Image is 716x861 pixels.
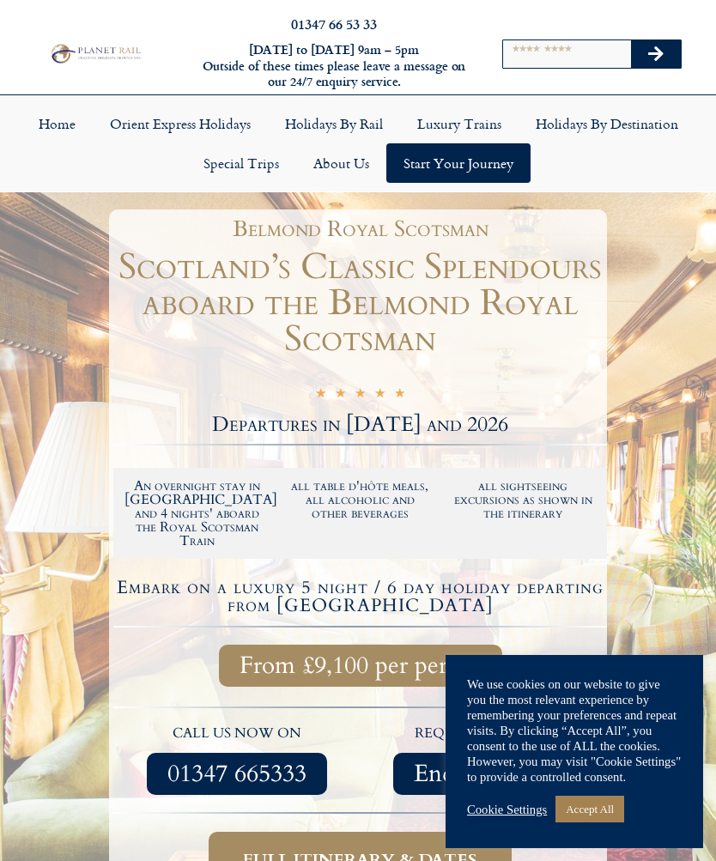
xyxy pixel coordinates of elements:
[394,387,405,403] i: ☆
[315,387,326,403] i: ☆
[355,387,366,403] i: ☆
[219,645,502,687] a: From £9,100 per person
[186,143,296,183] a: Special Trips
[400,104,519,143] a: Luxury Trains
[122,218,598,240] h1: Belmond Royal Scotsman
[450,479,596,520] h2: all sightseeing excursions as shown in the itinerary
[113,415,607,435] h2: Departures in [DATE] and 2026
[519,104,695,143] a: Holidays by Destination
[21,104,93,143] a: Home
[335,387,346,403] i: ☆
[93,104,268,143] a: Orient Express Holidays
[9,104,707,183] nav: Menu
[631,40,681,68] button: Search
[369,723,599,745] p: request a quote
[555,796,624,822] a: Accept All
[467,676,682,785] div: We use cookies on our website to give you the most relevant experience by remembering your prefer...
[47,42,143,65] img: Planet Rail Train Holidays Logo
[124,479,270,548] h2: An overnight stay in [GEOGRAPHIC_DATA] and 4 nights' aboard the Royal Scotsman Train
[113,249,607,357] h1: Scotland’s Classic Splendours aboard the Belmond Royal Scotsman
[147,753,327,795] a: 01347 665333
[167,763,306,785] span: 01347 665333
[116,579,604,615] h4: Embark on a luxury 5 night / 6 day holiday departing from [GEOGRAPHIC_DATA]
[315,385,405,403] div: 5/5
[296,143,386,183] a: About Us
[374,387,385,403] i: ☆
[393,753,574,795] a: Enquire Now
[240,655,482,676] span: From £9,100 per person
[467,802,547,817] a: Cookie Settings
[195,42,473,90] h6: [DATE] to [DATE] 9am – 5pm Outside of these times please leave a message on our 24/7 enquiry serv...
[291,14,377,33] a: 01347 66 53 33
[386,143,531,183] a: Start your Journey
[288,479,434,520] h2: all table d'hôte meals, all alcoholic and other beverages
[414,763,554,785] span: Enquire Now
[268,104,400,143] a: Holidays by Rail
[122,723,352,745] p: call us now on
